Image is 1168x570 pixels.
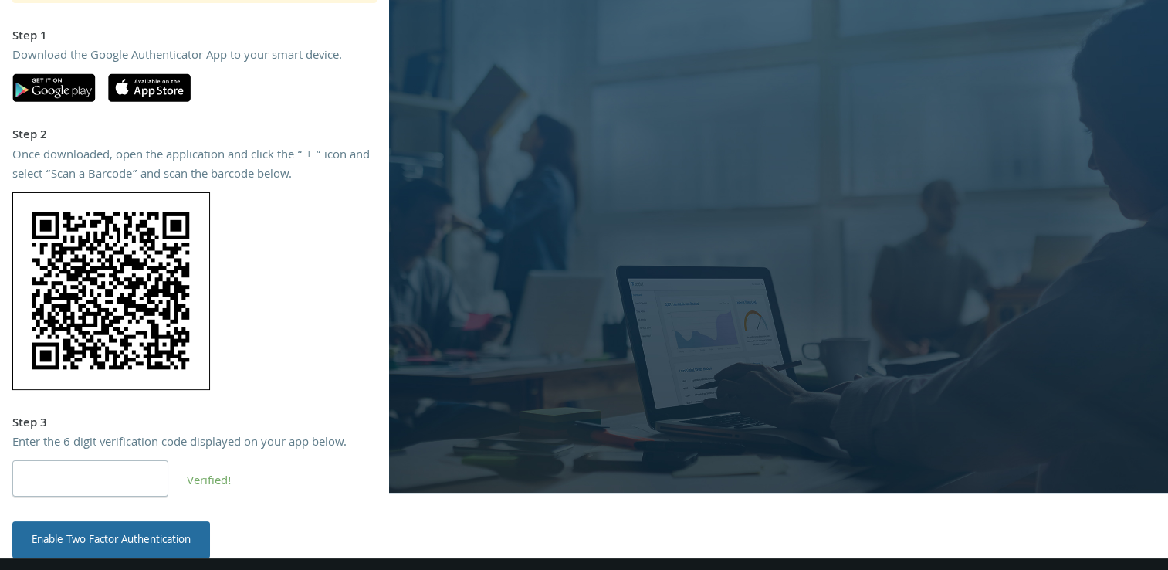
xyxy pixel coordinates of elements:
img: hUEiNKhC54gAAAAASUVORK5CYII= [12,192,210,390]
div: Enter the 6 digit verification code displayed on your app below. [12,434,377,454]
strong: Step 2 [12,126,47,146]
img: apple-app-store.svg [108,73,191,102]
div: Once downloaded, open the application and click the “ + “ icon and select “Scan a Barcode” and sc... [12,147,377,186]
button: Enable Two Factor Authentication [12,521,210,558]
img: google-play.svg [12,73,96,102]
span: Verified! [187,472,232,492]
div: Download the Google Authenticator App to your smart device. [12,47,377,67]
strong: Step 1 [12,27,47,47]
strong: Step 3 [12,414,47,434]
